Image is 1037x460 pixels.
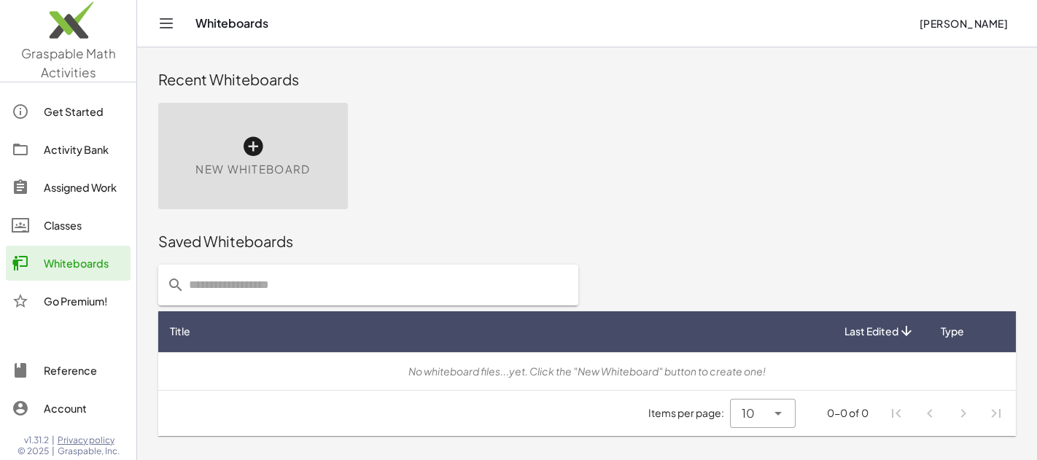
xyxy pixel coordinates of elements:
i: prepended action [167,276,185,294]
a: Activity Bank [6,132,131,167]
div: Get Started [44,103,125,120]
span: [PERSON_NAME] [919,17,1008,30]
nav: Pagination Navigation [880,397,1013,430]
div: Activity Bank [44,141,125,158]
div: Account [44,399,125,417]
span: Graspable Math Activities [21,45,116,80]
div: No whiteboard files...yet. Click the "New Whiteboard" button to create one! [170,364,1004,379]
a: Whiteboards [6,246,131,281]
div: Assigned Work [44,179,125,196]
div: Reference [44,362,125,379]
span: Items per page: [648,405,730,421]
a: Get Started [6,94,131,129]
div: Whiteboards [44,254,125,272]
span: Title [170,324,190,339]
div: 0-0 of 0 [827,405,869,421]
a: Reference [6,353,131,388]
div: Go Premium! [44,292,125,310]
span: © 2025 [18,445,49,457]
a: Assigned Work [6,170,131,205]
span: v1.31.2 [24,434,49,446]
div: Recent Whiteboards [158,69,1016,90]
a: Account [6,391,131,426]
span: Last Edited [844,324,898,339]
span: | [52,434,55,446]
span: | [52,445,55,457]
span: Graspable, Inc. [58,445,120,457]
a: Classes [6,208,131,243]
span: Type [941,324,964,339]
button: [PERSON_NAME] [907,10,1019,36]
span: 10 [742,405,755,422]
span: New Whiteboard [195,161,310,178]
div: Classes [44,217,125,234]
div: Saved Whiteboards [158,231,1016,252]
button: Toggle navigation [155,12,178,35]
a: Privacy policy [58,434,120,446]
